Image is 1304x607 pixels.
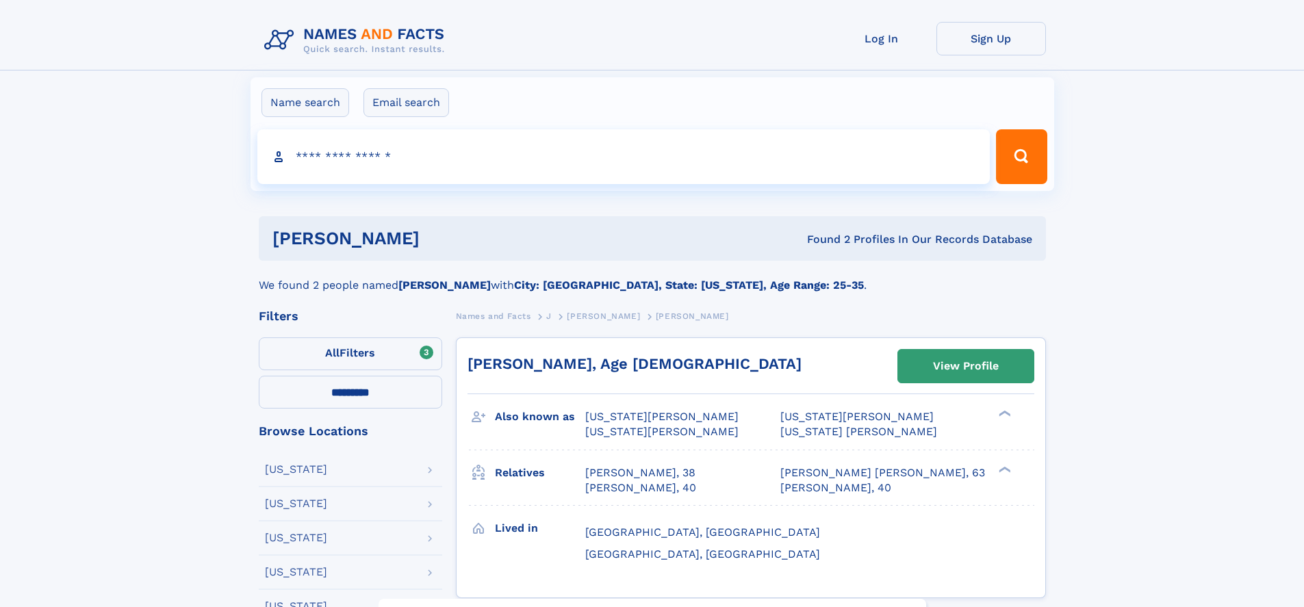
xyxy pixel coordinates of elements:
img: Logo Names and Facts [259,22,456,59]
h3: Lived in [495,517,585,540]
div: ❯ [995,409,1012,418]
div: Browse Locations [259,425,442,437]
span: [PERSON_NAME] [567,311,640,321]
b: [PERSON_NAME] [398,279,491,292]
div: [US_STATE] [265,464,327,475]
label: Email search [363,88,449,117]
label: Filters [259,337,442,370]
span: J [546,311,552,321]
a: View Profile [898,350,1034,383]
span: [US_STATE][PERSON_NAME] [585,425,739,438]
input: search input [257,129,990,184]
a: [PERSON_NAME] [567,307,640,324]
div: Filters [259,310,442,322]
div: [US_STATE] [265,532,327,543]
div: [US_STATE] [265,567,327,578]
span: [GEOGRAPHIC_DATA], [GEOGRAPHIC_DATA] [585,526,820,539]
span: [US_STATE][PERSON_NAME] [585,410,739,423]
label: Name search [261,88,349,117]
a: Sign Up [936,22,1046,55]
a: Names and Facts [456,307,531,324]
h3: Also known as [495,405,585,428]
span: [US_STATE][PERSON_NAME] [780,410,934,423]
span: [PERSON_NAME] [656,311,729,321]
a: Log In [827,22,936,55]
span: All [325,346,340,359]
button: Search Button [996,129,1047,184]
a: [PERSON_NAME], 40 [585,480,696,495]
span: [GEOGRAPHIC_DATA], [GEOGRAPHIC_DATA] [585,547,820,560]
a: [PERSON_NAME], 38 [585,465,695,480]
h1: [PERSON_NAME] [272,230,613,247]
a: [PERSON_NAME] [PERSON_NAME], 63 [780,465,985,480]
div: Found 2 Profiles In Our Records Database [613,232,1032,247]
div: [US_STATE] [265,498,327,509]
h3: Relatives [495,461,585,485]
div: We found 2 people named with . [259,261,1046,294]
b: City: [GEOGRAPHIC_DATA], State: [US_STATE], Age Range: 25-35 [514,279,864,292]
div: View Profile [933,350,999,382]
a: [PERSON_NAME], 40 [780,480,891,495]
span: [US_STATE] [PERSON_NAME] [780,425,937,438]
a: [PERSON_NAME], Age [DEMOGRAPHIC_DATA] [468,355,802,372]
div: ❯ [995,465,1012,474]
a: J [546,307,552,324]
